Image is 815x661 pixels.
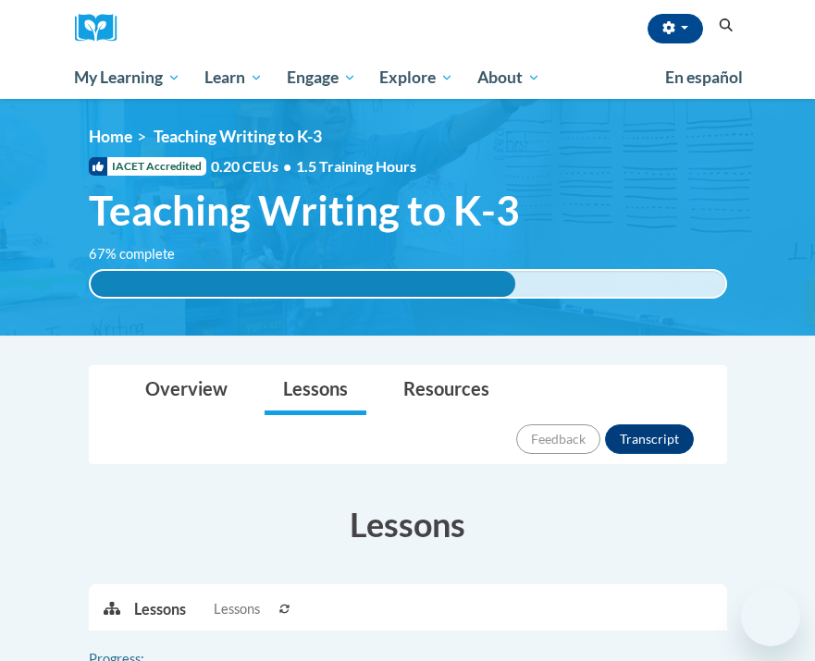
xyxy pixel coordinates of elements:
a: Overview [127,366,246,415]
span: • [283,157,291,175]
span: Teaching Writing to K-3 [89,186,520,235]
span: My Learning [74,67,180,89]
a: My Learning [63,56,193,99]
span: 1.5 Training Hours [296,157,416,175]
span: IACET Accredited [89,157,206,176]
button: Feedback [516,424,600,454]
div: 67% complete [91,271,516,297]
a: About [465,56,552,99]
span: Learn [204,67,263,89]
button: Search [712,15,740,37]
span: Teaching Writing to K-3 [154,127,322,146]
h3: Lessons [89,501,727,547]
a: Cox Campus [75,14,130,43]
span: Lessons [214,599,260,619]
a: Lessons [265,366,366,415]
span: Explore [379,67,453,89]
span: About [477,67,540,89]
span: Engage [287,67,356,89]
a: Engage [275,56,368,99]
div: Main menu [61,56,755,99]
label: 67% complete [89,244,195,264]
button: Transcript [605,424,694,454]
a: En español [653,58,755,97]
button: Account Settings [648,14,703,43]
p: Lessons [134,599,186,619]
a: Home [89,127,132,146]
img: Logo brand [75,14,130,43]
iframe: Button to launch messaging window [741,587,800,646]
a: Resources [385,366,508,415]
a: Explore [367,56,465,99]
span: En español [665,67,743,87]
a: Learn [192,56,275,99]
span: 0.20 CEUs [211,156,296,177]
